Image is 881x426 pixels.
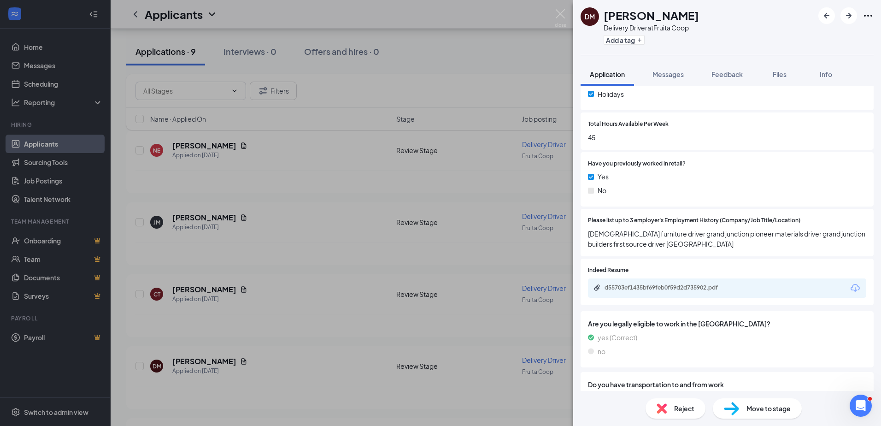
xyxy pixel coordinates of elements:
svg: ArrowLeftNew [821,10,832,21]
svg: Plus [637,37,642,43]
span: Have you previously worked in retail? [588,160,686,168]
a: Paperclipd55703ef1435bf69feb0f59d2d735902.pdf [593,284,743,293]
span: Files [773,70,787,78]
span: 45 [588,132,866,142]
span: Please list up to 3 employer's Employment History (Company/Job Title/Location) [588,216,800,225]
span: Are you legally eligible to work in the [GEOGRAPHIC_DATA]? [588,319,866,329]
span: Holidays [598,89,624,99]
span: Yes [598,172,609,182]
span: Application [590,70,625,78]
button: PlusAdd a tag [604,35,645,45]
span: Feedback [711,70,743,78]
svg: Download [850,283,861,294]
span: [DEMOGRAPHIC_DATA] furniture driver grand junction pioneer materials driver grand junction builde... [588,229,866,249]
span: Reject [674,403,694,414]
span: Indeed Resume [588,266,628,275]
svg: Paperclip [593,284,601,291]
svg: ArrowRight [843,10,854,21]
span: no [598,346,605,356]
span: Do you have transportation to and from work [588,379,866,390]
button: ArrowRight [840,7,857,24]
span: yes (Correct) [598,332,637,343]
h1: [PERSON_NAME] [604,7,699,23]
div: DM [585,12,595,21]
div: Delivery Driver at Fruita Coop [604,23,699,32]
span: Move to stage [746,403,791,414]
span: Messages [652,70,684,78]
button: ArrowLeftNew [818,7,835,24]
svg: Ellipses [863,10,874,21]
div: d55703ef1435bf69feb0f59d2d735902.pdf [605,284,734,291]
span: No [598,185,606,195]
span: Info [820,70,832,78]
span: Total Hours Available Per Week [588,120,669,129]
iframe: Intercom live chat [850,395,872,417]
